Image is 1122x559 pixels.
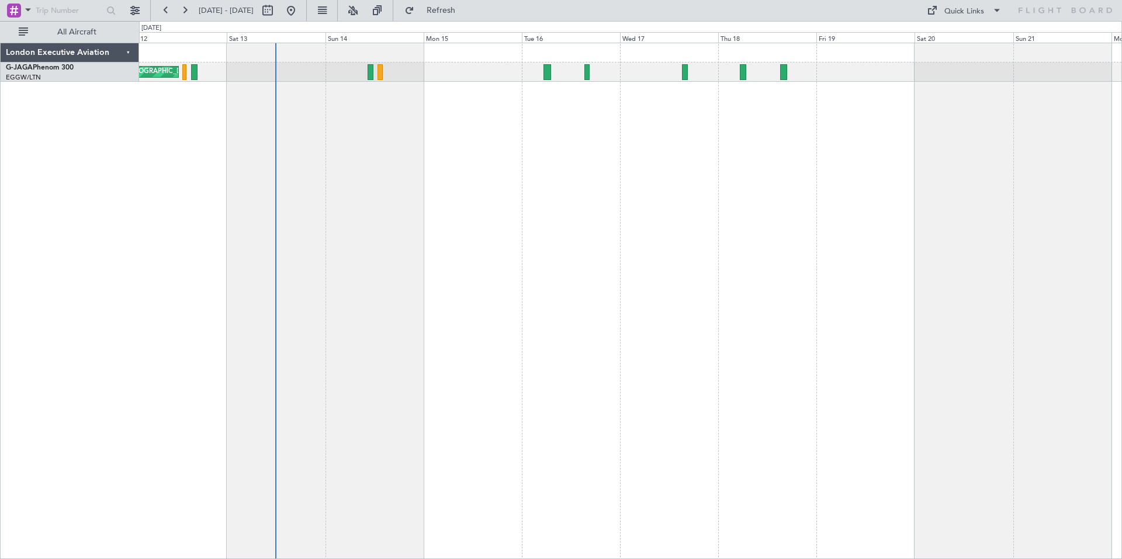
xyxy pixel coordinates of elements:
button: Refresh [399,1,469,20]
div: Thu 18 [718,32,816,43]
div: Fri 19 [816,32,915,43]
button: Quick Links [921,1,1007,20]
div: Sun 14 [325,32,424,43]
button: All Aircraft [13,23,127,41]
div: Tue 16 [522,32,620,43]
div: Sat 20 [915,32,1013,43]
div: Sat 13 [227,32,325,43]
div: Quick Links [944,6,984,18]
input: Trip Number [36,2,103,19]
span: [DATE] - [DATE] [199,5,254,16]
div: Mon 15 [424,32,522,43]
div: Fri 12 [129,32,227,43]
div: Wed 17 [620,32,718,43]
span: All Aircraft [30,28,123,36]
a: G-JAGAPhenom 300 [6,64,74,71]
span: Refresh [417,6,466,15]
div: [DATE] [141,23,161,33]
a: EGGW/LTN [6,73,41,82]
div: Sun 21 [1013,32,1111,43]
div: Planned Maint [GEOGRAPHIC_DATA] ([GEOGRAPHIC_DATA]) [83,63,267,81]
span: G-JAGA [6,64,33,71]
